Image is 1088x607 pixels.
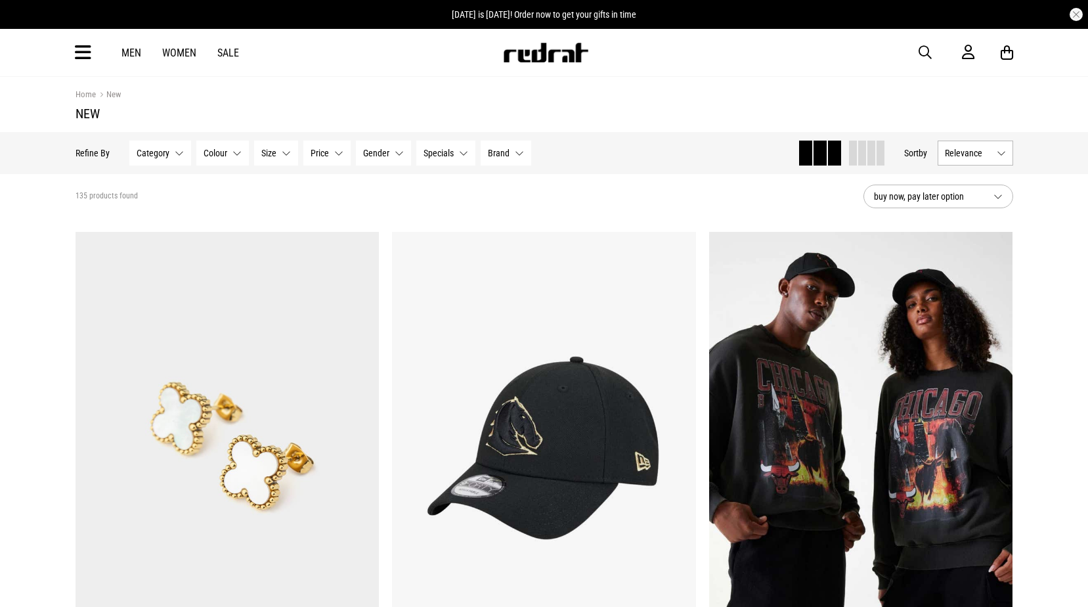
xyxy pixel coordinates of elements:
span: Gender [363,148,389,158]
a: New [96,89,121,102]
span: Colour [204,148,227,158]
span: Brand [488,148,510,158]
span: Specials [424,148,454,158]
button: Colour [196,141,249,166]
button: buy now, pay later option [863,185,1013,208]
span: buy now, pay later option [874,189,983,204]
a: Women [162,47,196,59]
span: Size [261,148,276,158]
button: Gender [356,141,411,166]
button: Specials [416,141,475,166]
button: Relevance [938,141,1013,166]
span: 135 products found [76,191,138,202]
span: Relevance [945,148,991,158]
span: [DATE] is [DATE]! Order now to get your gifts in time [452,9,636,20]
button: Sortby [904,145,927,161]
h1: New [76,106,1013,122]
img: Redrat logo [502,43,589,62]
a: Sale [217,47,239,59]
span: Price [311,148,329,158]
span: by [919,148,927,158]
p: Refine By [76,148,110,158]
button: Size [254,141,298,166]
span: Category [137,148,169,158]
button: Brand [481,141,531,166]
button: Price [303,141,351,166]
a: Men [121,47,141,59]
a: Home [76,89,96,99]
button: Category [129,141,191,166]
